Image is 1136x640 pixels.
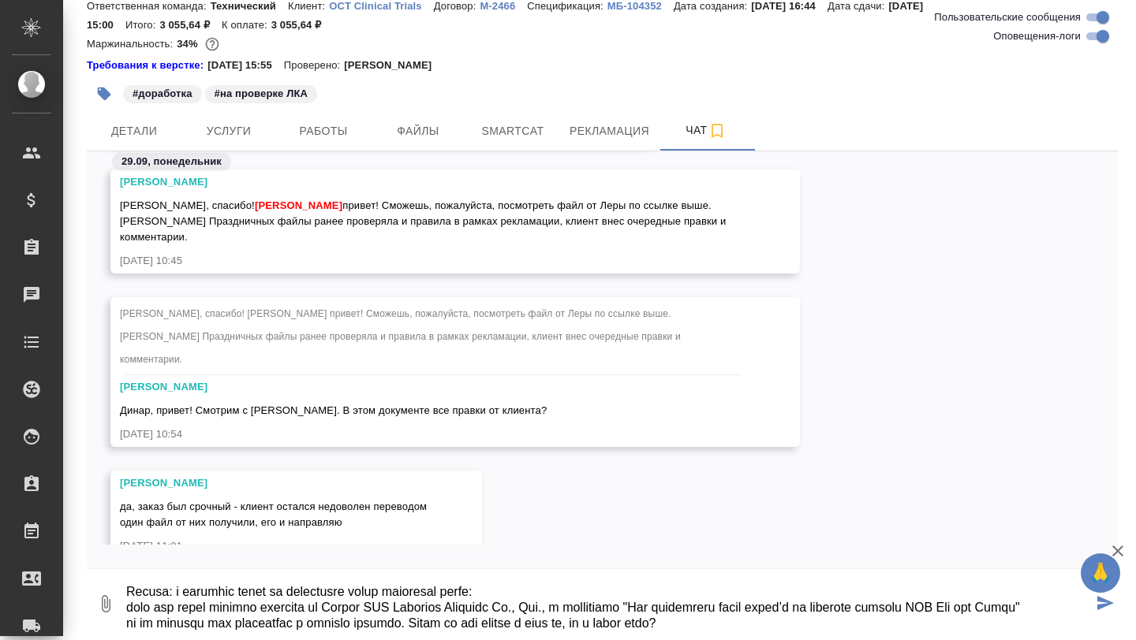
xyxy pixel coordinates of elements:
p: [PERSON_NAME] [344,58,443,73]
span: [PERSON_NAME], спасибо! [PERSON_NAME] привет! Сможешь, пожалуйста, посмотреть файл от Леры по ссы... [120,308,683,365]
p: #на проверке ЛКА [215,86,308,102]
div: [PERSON_NAME] [120,379,745,395]
a: Требования к верстке: [87,58,207,73]
span: Детали [96,121,172,141]
span: да, заказ был срочный - клиент остался недоволен переводом один файл от них получили, его и напра... [120,500,427,528]
span: 🙏 [1087,556,1114,590]
span: [PERSON_NAME] [255,199,342,211]
span: Услуги [191,121,267,141]
p: 29.09, понедельник [121,154,222,169]
p: Маржинальность: [87,38,177,50]
p: [DATE] 15:55 [207,58,284,73]
span: Smartcat [475,121,551,141]
p: Проверено: [284,58,345,73]
p: 34% [177,38,201,50]
span: Файлы [380,121,456,141]
span: Чат [668,121,744,140]
span: доработка [121,86,204,99]
div: [PERSON_NAME] [120,475,427,491]
div: [DATE] 10:45 [120,253,745,269]
svg: Подписаться [708,121,727,140]
p: К оплате: [222,19,271,31]
p: 3 055,64 ₽ [159,19,222,31]
div: [DATE] 10:54 [120,426,745,442]
p: Итого: [125,19,159,31]
span: Рекламация [570,121,649,141]
span: Работы [286,121,361,141]
span: Динар, привет! Смотрим с [PERSON_NAME]. В этом документе все правки от клиента? [120,404,547,416]
p: 3 055,64 ₽ [271,19,334,31]
span: [PERSON_NAME], спасибо! привет! Сможешь, пожалуйста, посмотреть файл от Леры по ссылке выше. [PER... [120,199,729,243]
div: [DATE] 11:01 [120,538,427,554]
div: [PERSON_NAME] [120,174,745,190]
button: Добавить тэг [87,76,121,111]
span: Оповещения-логи [993,28,1081,44]
p: #доработка [133,86,192,102]
span: Пользовательские сообщения [934,9,1081,25]
button: 🙏 [1081,553,1120,593]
